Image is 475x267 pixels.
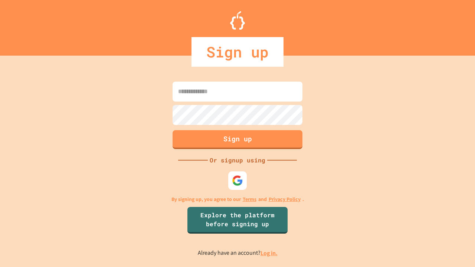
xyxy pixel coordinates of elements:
[232,175,243,186] img: google-icon.svg
[187,207,288,234] a: Explore the platform before signing up
[191,37,284,67] div: Sign up
[243,195,256,203] a: Terms
[173,130,302,149] button: Sign up
[198,248,278,258] p: Already have an account?
[269,195,301,203] a: Privacy Policy
[261,249,278,257] a: Log in.
[208,156,267,165] div: Or signup using
[171,195,304,203] p: By signing up, you agree to our and .
[230,11,245,30] img: Logo.svg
